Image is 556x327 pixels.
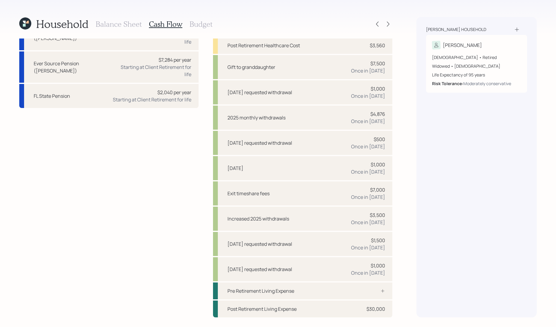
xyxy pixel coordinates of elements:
[432,54,521,60] div: [DEMOGRAPHIC_DATA] • Retired
[227,305,297,313] div: Post Retirement Living Expense
[113,96,191,103] div: Starting at Client Retirement for life
[227,89,292,96] div: [DATE] requested withdrawal
[96,20,142,29] h3: Balance Sheet
[371,161,385,168] div: $1,000
[227,42,300,49] div: Post Retirement Healthcare Cost
[159,56,191,63] div: $7,284 per year
[426,26,486,32] div: [PERSON_NAME] household
[157,89,191,96] div: $2,040 per year
[351,219,385,226] div: Once in [DATE]
[370,211,385,219] div: $3,500
[120,63,191,78] div: Starting at Client Retirement for life
[370,186,385,193] div: $7,000
[443,42,482,49] div: [PERSON_NAME]
[227,165,243,172] div: [DATE]
[36,17,88,30] h1: Household
[227,287,294,295] div: Pre Retirement Living Expense
[227,63,275,71] div: Gift to granddaughter
[366,305,385,313] div: $30,000
[351,143,385,150] div: Once in [DATE]
[351,118,385,125] div: Once in [DATE]
[432,72,521,78] div: Life Expectancy of 95 years
[432,63,521,69] div: Widowed • [DEMOGRAPHIC_DATA]
[149,20,182,29] h3: Cash Flow
[190,20,212,29] h3: Budget
[34,92,70,100] div: FL State Pension
[227,266,292,273] div: [DATE] requested withdrawal
[227,215,289,222] div: Increased 2025 withdrawals
[371,85,385,92] div: $1,000
[227,139,292,147] div: [DATE] requested withdrawal
[227,114,286,121] div: 2025 monthly withdrawals
[351,269,385,276] div: Once in [DATE]
[227,190,270,197] div: Exit timeshare fees
[370,42,385,49] div: $3,560
[370,60,385,67] div: $7,500
[34,60,115,74] div: Ever Source Pension ([PERSON_NAME])
[351,168,385,175] div: Once in [DATE]
[374,136,385,143] div: $500
[371,262,385,269] div: $1,000
[370,110,385,118] div: $4,876
[351,92,385,100] div: Once in [DATE]
[351,244,385,251] div: Once in [DATE]
[227,240,292,248] div: [DATE] requested withdrawal
[432,81,463,86] b: Risk Tolerance:
[371,237,385,244] div: $1,500
[463,80,511,87] div: Moderately conservative
[351,67,385,74] div: Once in [DATE]
[351,193,385,201] div: Once in [DATE]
